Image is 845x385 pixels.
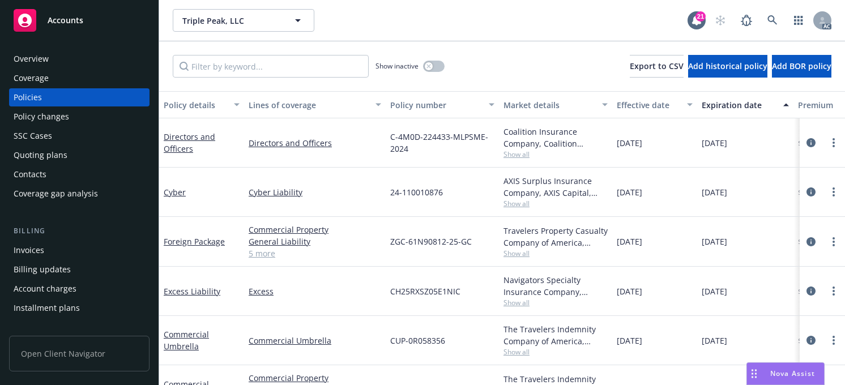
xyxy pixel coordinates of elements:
[827,136,840,149] a: more
[14,280,76,298] div: Account charges
[14,88,42,106] div: Policies
[787,9,810,32] a: Switch app
[390,335,445,346] span: CUP-0R058356
[164,329,209,352] a: Commercial Umbrella
[14,185,98,203] div: Coverage gap analysis
[630,55,684,78] button: Export to CSV
[14,127,52,145] div: SSC Cases
[249,372,381,384] a: Commercial Property
[390,186,443,198] span: 24-110010876
[173,55,369,78] input: Filter by keyword...
[770,369,815,378] span: Nova Assist
[390,236,472,247] span: ZGC-61N90812-25-GC
[14,50,49,68] div: Overview
[249,137,381,149] a: Directors and Officers
[390,131,494,155] span: C-4M0D-224433-MLPSME-2024
[9,185,150,203] a: Coverage gap analysis
[804,136,818,149] a: circleInformation
[702,285,727,297] span: [DATE]
[9,165,150,183] a: Contacts
[772,55,831,78] button: Add BOR policy
[48,16,83,25] span: Accounts
[9,260,150,279] a: Billing updates
[9,336,150,371] span: Open Client Navigator
[14,69,49,87] div: Coverage
[244,91,386,118] button: Lines of coverage
[173,9,314,32] button: Triple Peak, LLC
[617,285,642,297] span: [DATE]
[798,99,844,111] div: Premium
[617,186,642,198] span: [DATE]
[702,137,727,149] span: [DATE]
[249,99,369,111] div: Lines of coverage
[9,88,150,106] a: Policies
[9,50,150,68] a: Overview
[9,127,150,145] a: SSC Cases
[617,137,642,149] span: [DATE]
[747,363,761,384] div: Drag to move
[9,108,150,126] a: Policy changes
[772,61,831,71] span: Add BOR policy
[390,99,482,111] div: Policy number
[375,61,419,71] span: Show inactive
[804,235,818,249] a: circleInformation
[617,335,642,346] span: [DATE]
[695,11,706,22] div: 21
[9,241,150,259] a: Invoices
[804,284,818,298] a: circleInformation
[499,91,612,118] button: Market details
[249,247,381,259] a: 5 more
[503,225,608,249] div: Travelers Property Casualty Company of America, Travelers Insurance
[761,9,784,32] a: Search
[9,225,150,237] div: Billing
[503,249,608,258] span: Show all
[14,165,46,183] div: Contacts
[503,149,608,159] span: Show all
[617,99,680,111] div: Effective date
[503,347,608,357] span: Show all
[182,15,280,27] span: Triple Peak, LLC
[702,335,727,346] span: [DATE]
[827,284,840,298] a: more
[709,9,732,32] a: Start snowing
[390,285,460,297] span: CH25RXSZ05E1NIC
[702,236,727,247] span: [DATE]
[14,108,69,126] div: Policy changes
[827,185,840,199] a: more
[249,224,381,236] a: Commercial Property
[702,99,776,111] div: Expiration date
[14,260,71,279] div: Billing updates
[9,69,150,87] a: Coverage
[159,91,244,118] button: Policy details
[14,241,44,259] div: Invoices
[164,236,225,247] a: Foreign Package
[9,299,150,317] a: Installment plans
[164,131,215,154] a: Directors and Officers
[827,235,840,249] a: more
[249,335,381,346] a: Commercial Umbrella
[746,362,825,385] button: Nova Assist
[14,299,80,317] div: Installment plans
[249,285,381,297] a: Excess
[14,146,67,164] div: Quoting plans
[503,175,608,199] div: AXIS Surplus Insurance Company, AXIS Capital, Anzen Insurance Solutions LLC
[612,91,697,118] button: Effective date
[9,146,150,164] a: Quoting plans
[617,236,642,247] span: [DATE]
[503,99,595,111] div: Market details
[164,286,220,297] a: Excess Liability
[827,333,840,347] a: more
[249,236,381,247] a: General Liability
[386,91,499,118] button: Policy number
[804,185,818,199] a: circleInformation
[164,187,186,198] a: Cyber
[503,298,608,307] span: Show all
[503,323,608,347] div: The Travelers Indemnity Company of America, Travelers Insurance
[688,61,767,71] span: Add historical policy
[735,9,758,32] a: Report a Bug
[9,280,150,298] a: Account charges
[503,199,608,208] span: Show all
[503,126,608,149] div: Coalition Insurance Company, Coalition Insurance Solutions (Carrier), Anzen Insurance Solutions LLC
[702,186,727,198] span: [DATE]
[9,5,150,36] a: Accounts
